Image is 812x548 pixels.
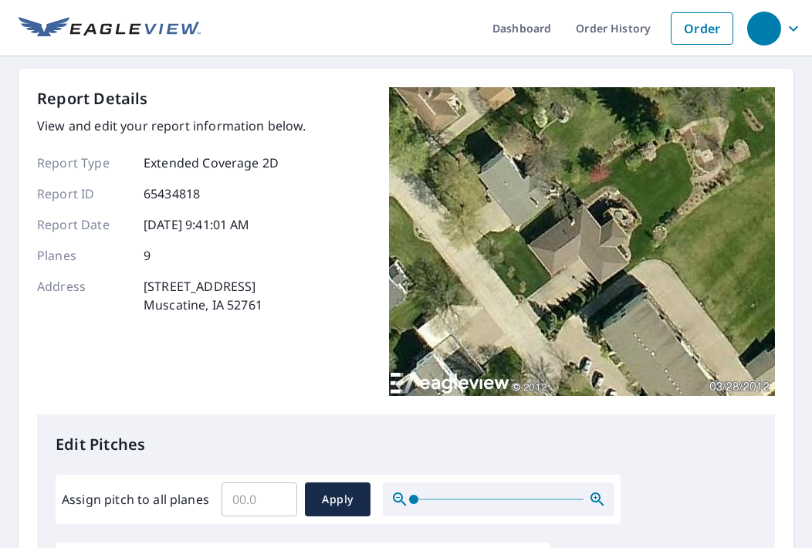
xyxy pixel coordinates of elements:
[37,154,130,172] p: Report Type
[37,184,130,203] p: Report ID
[37,87,148,110] p: Report Details
[222,478,297,521] input: 00.0
[144,277,262,314] p: [STREET_ADDRESS] Muscatine, IA 52761
[37,277,130,314] p: Address
[317,490,358,509] span: Apply
[56,433,756,456] p: Edit Pitches
[19,17,201,40] img: EV Logo
[144,154,279,172] p: Extended Coverage 2D
[144,215,250,234] p: [DATE] 9:41:01 AM
[37,215,130,234] p: Report Date
[144,184,200,203] p: 65434818
[389,87,775,396] img: Top image
[37,246,130,265] p: Planes
[144,246,151,265] p: 9
[671,12,733,45] a: Order
[37,117,306,135] p: View and edit your report information below.
[305,482,370,516] button: Apply
[62,490,209,509] label: Assign pitch to all planes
